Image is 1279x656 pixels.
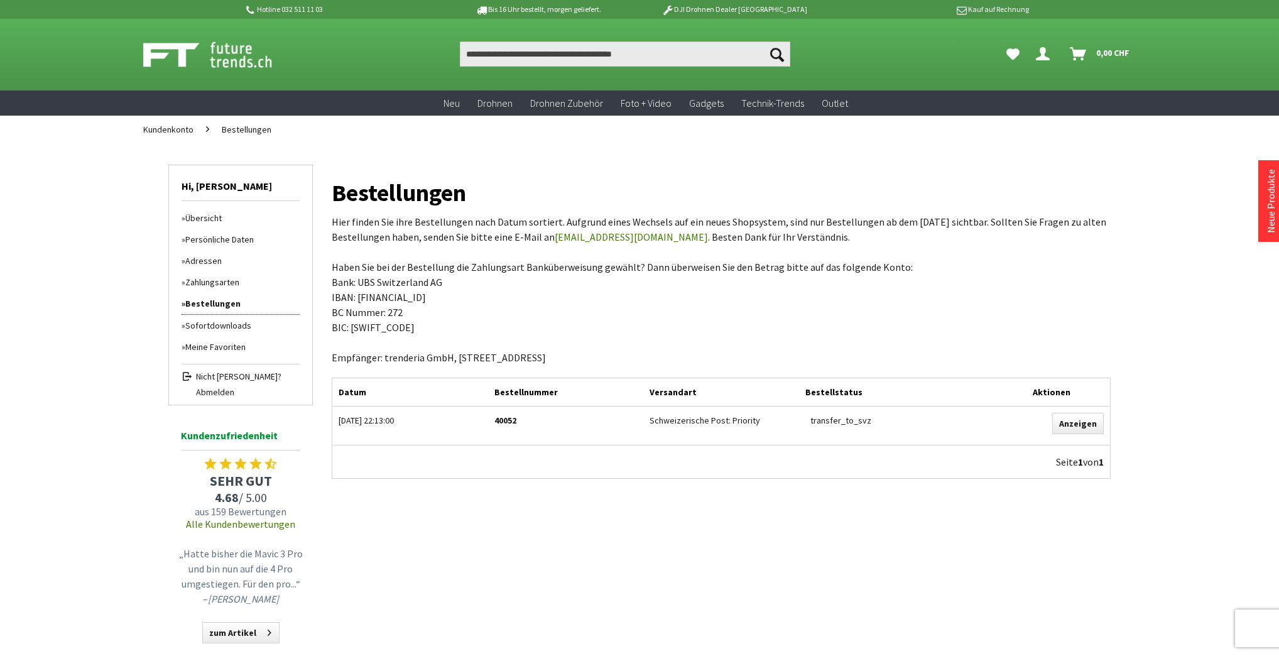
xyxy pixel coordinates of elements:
a: Neue Produkte [1265,169,1277,233]
div: Schweizerische Post: Priority [650,413,793,428]
a: Zahlungsarten [182,271,300,293]
span: 0,00 CHF [1096,43,1129,63]
a: Meine Favoriten [182,336,300,358]
span: Gadgets [689,97,724,109]
a: Drohnen [469,90,521,116]
span: Outlet [822,97,848,109]
span: / 5.00 [175,489,307,505]
a: Sofortdownloads [182,315,300,336]
a: Nicht [PERSON_NAME]? Abmelden [182,364,300,398]
p: Hier finden Sie ihre Bestellungen nach Datum sortiert. Aufgrund eines Wechsels auf ein neues Shop... [332,214,1111,365]
span: Technik-Trends [741,97,804,109]
div: Aktionen [993,378,1110,406]
span: Kundenkonto [143,124,193,135]
div: Datum [332,378,488,406]
h1: Bestellungen [332,172,1111,214]
img: Shop Futuretrends - zur Startseite wechseln [143,39,300,70]
span: Drohnen Zubehör [530,97,603,109]
a: Anzeigen [1052,413,1104,434]
a: zum Artikel [202,622,280,643]
span: Bestellungen [222,124,271,135]
p: Bis 16 Uhr bestellt, morgen geliefert. [440,2,636,17]
button: Suchen [764,41,790,67]
p: Kauf auf Rechnung [832,2,1028,17]
span: [PERSON_NAME]? [217,371,281,382]
input: Produkt, Marke, Kategorie, EAN, Artikelnummer… [460,41,790,67]
a: [EMAIL_ADDRESS][DOMAIN_NAME] [555,231,708,243]
a: Persönliche Daten [182,229,300,250]
span: Hi, [PERSON_NAME] [182,165,300,201]
a: Kundenkonto [137,116,200,143]
span: Neu [444,97,460,109]
span: Abmelden [196,386,300,398]
span: 4.68 [215,489,239,505]
div: [DATE] 22:13:00 [339,413,482,428]
a: Gadgets [680,90,732,116]
div: Versandart [643,378,799,406]
a: Warenkorb [1065,41,1136,67]
a: Outlet [813,90,857,116]
div: Bestellnummer [488,378,644,406]
span: Kundenzufriedenheit [181,427,300,451]
a: Foto + Video [612,90,680,116]
a: Bestellungen [182,293,300,315]
span: Foto + Video [621,97,672,109]
a: Hi, Martin - Dein Konto [1031,41,1060,67]
span: aus 159 Bewertungen [175,505,307,518]
em: [PERSON_NAME] [208,593,279,605]
a: Drohnen Zubehör [521,90,612,116]
a: Übersicht [182,207,300,229]
div: transfer_to_svz [805,413,988,428]
div: 40052 [494,413,638,428]
span: 1 [1099,456,1104,468]
span: 1 [1078,456,1083,468]
a: Neu [435,90,469,116]
span: Drohnen [477,97,513,109]
p: „Hatte bisher die Mavic 3 Pro und bin nun auf die 4 Pro umgestiegen. Für den pro...“ – [178,546,303,606]
p: Hotline 032 511 11 03 [244,2,440,17]
div: Bestellstatus [799,378,994,406]
a: Bestellungen [215,116,278,143]
a: Adressen [182,250,300,271]
a: Meine Favoriten [1000,41,1026,67]
div: Seite von [1056,452,1104,472]
span: SEHR GUT [175,472,307,489]
a: Technik-Trends [732,90,813,116]
span: Nicht [196,371,215,382]
p: DJI Drohnen Dealer [GEOGRAPHIC_DATA] [636,2,832,17]
a: Alle Kundenbewertungen [186,518,295,530]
